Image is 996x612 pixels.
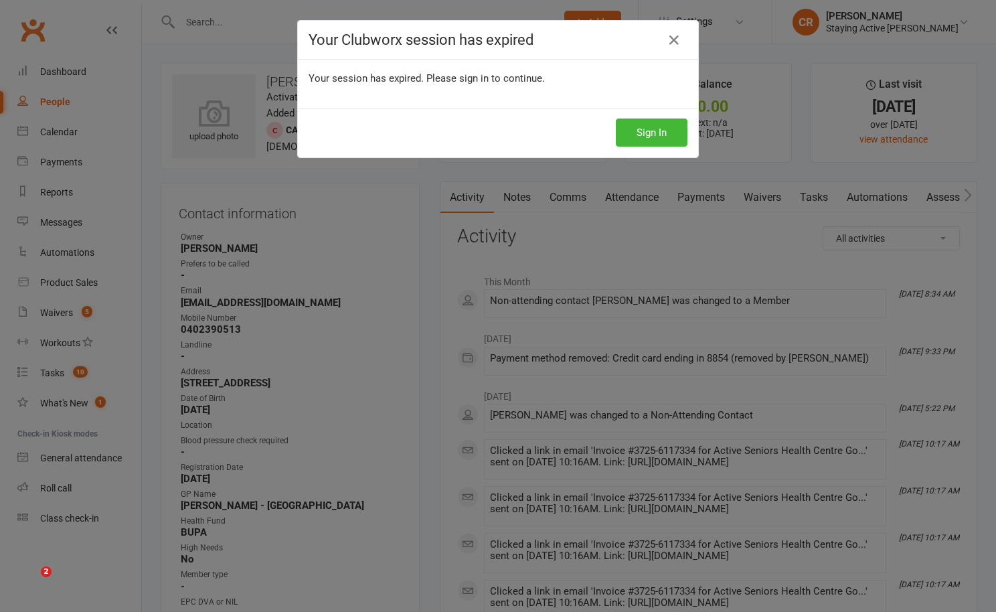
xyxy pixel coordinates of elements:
[309,31,687,48] h4: Your Clubworx session has expired
[41,566,52,577] span: 2
[663,29,685,51] a: Close
[309,72,545,84] span: Your session has expired. Please sign in to continue.
[13,566,46,599] iframe: Intercom live chat
[616,119,687,147] button: Sign In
